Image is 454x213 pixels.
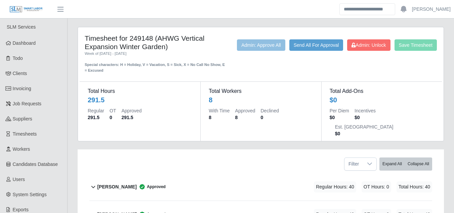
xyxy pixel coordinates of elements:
[395,39,437,51] button: Save Timesheet
[379,157,432,171] div: bulk actions
[362,181,391,192] span: OT Hours: 0
[13,40,36,46] span: Dashboard
[13,86,31,91] span: Invoicing
[347,39,390,51] button: Admin: Unlock
[344,158,363,170] span: Filter
[352,42,386,48] span: Admin: Unlock
[13,71,27,76] span: Clients
[13,116,32,121] span: Suppliers
[314,181,356,192] span: Regular Hours: 40
[405,157,432,171] button: Collapse All
[209,114,230,121] dd: 8
[88,107,104,114] dt: Regular
[412,6,451,13] a: [PERSON_NAME]
[121,114,141,121] dd: 291.5
[209,95,212,105] div: 8
[335,130,394,137] dd: $0
[330,87,434,95] dt: Total Add-Ons
[13,146,30,152] span: Workers
[261,107,279,114] dt: Declined
[330,114,349,121] dd: $0
[110,107,116,114] dt: OT
[7,24,36,30] span: SLM Services
[289,39,343,51] button: Send All For Approval
[89,173,432,201] button: [PERSON_NAME] Approved Regular Hours: 40 OT Hours: 0 Total Hours: 40
[88,95,105,105] div: 291.5
[397,181,432,192] span: Total Hours: 40
[13,192,47,197] span: System Settings
[261,114,279,121] dd: 0
[355,107,376,114] dt: Incentives
[85,34,225,51] h4: Timesheet for 249148 (AHWG Vertical Expansion Winter Garden)
[209,107,230,114] dt: With Time
[13,131,37,137] span: Timesheets
[339,3,395,15] input: Search
[209,87,313,95] dt: Total Workers
[237,39,285,51] button: Admin: Approve All
[13,162,58,167] span: Candidates Database
[121,107,141,114] dt: Approved
[13,207,29,212] span: Exports
[88,114,104,121] dd: 291.5
[330,107,349,114] dt: Per Diem
[85,51,225,57] div: Week of [DATE] - [DATE]
[235,114,255,121] dd: 8
[379,157,405,171] button: Expand All
[335,123,394,130] dt: Est. [GEOGRAPHIC_DATA]
[97,183,136,190] b: [PERSON_NAME]
[137,183,166,190] span: Approved
[235,107,255,114] dt: Approved
[88,87,192,95] dt: Total Hours
[85,57,225,73] div: Special characters: H = Holiday, V = Vacation, S = Sick, X = No Call No Show, E = Excused
[13,56,23,61] span: Todo
[110,114,116,121] dd: 0
[330,95,337,105] div: $0
[13,177,25,182] span: Users
[9,6,43,13] img: SLM Logo
[13,101,42,106] span: Job Requests
[355,114,376,121] dd: $0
